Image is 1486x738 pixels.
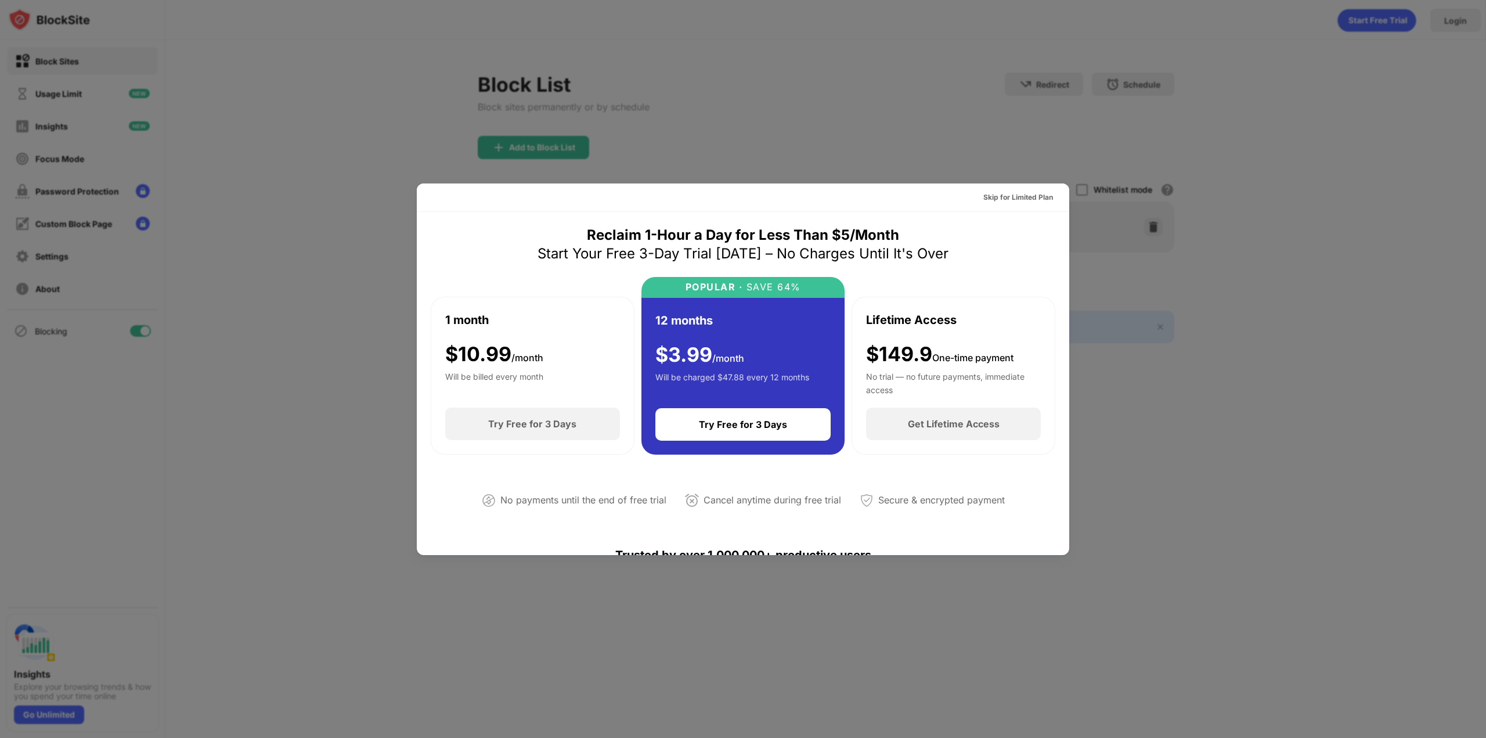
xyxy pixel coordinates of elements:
[699,419,787,430] div: Try Free for 3 Days
[704,492,841,509] div: Cancel anytime during free trial
[685,494,699,507] img: cancel-anytime
[860,494,874,507] img: secured-payment
[878,492,1005,509] div: Secure & encrypted payment
[488,418,576,430] div: Try Free for 3 Days
[482,494,496,507] img: not-paying
[712,352,744,364] span: /month
[538,244,948,263] div: Start Your Free 3-Day Trial [DATE] – No Charges Until It's Over
[655,312,713,329] div: 12 months
[742,282,801,293] div: SAVE 64%
[500,492,666,509] div: No payments until the end of free trial
[445,370,543,394] div: Will be billed every month
[445,311,489,329] div: 1 month
[932,352,1013,363] span: One-time payment
[866,311,957,329] div: Lifetime Access
[431,527,1055,583] div: Trusted by over 1,000,000+ productive users
[445,343,543,366] div: $ 10.99
[655,371,809,394] div: Will be charged $47.88 every 12 months
[866,370,1041,394] div: No trial — no future payments, immediate access
[866,343,1013,366] div: $149.9
[908,418,1000,430] div: Get Lifetime Access
[655,343,744,367] div: $ 3.99
[686,282,743,293] div: POPULAR ·
[983,192,1053,203] div: Skip for Limited Plan
[511,352,543,363] span: /month
[587,226,899,244] div: Reclaim 1-Hour a Day for Less Than $5/Month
